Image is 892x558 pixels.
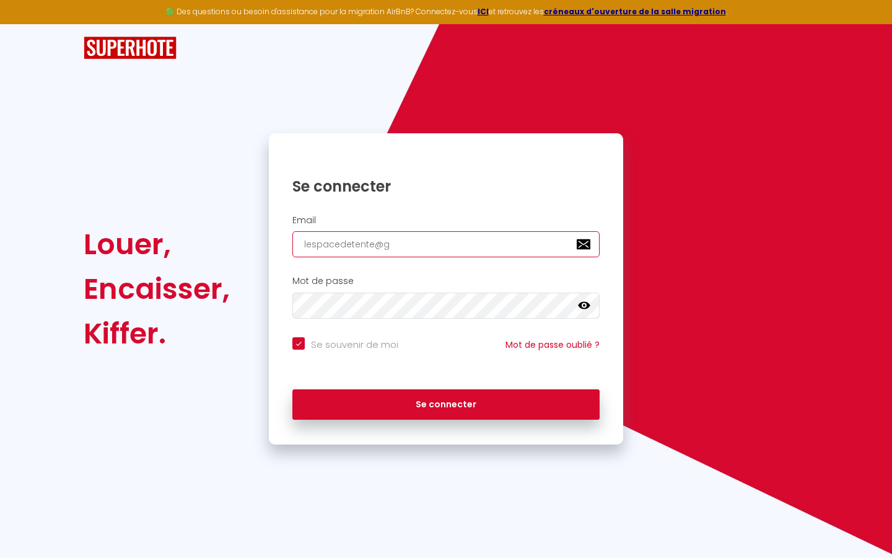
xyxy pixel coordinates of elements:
[84,37,177,60] img: SuperHote logo
[84,222,230,267] div: Louer,
[292,177,600,196] h1: Se connecter
[505,339,600,351] a: Mot de passe oublié ?
[292,389,600,420] button: Se connecter
[10,5,47,42] button: Ouvrir le widget de chat LiveChat
[292,215,600,226] h2: Email
[544,6,726,17] a: créneaux d'ouverture de la salle migration
[84,311,230,356] div: Kiffer.
[478,6,489,17] a: ICI
[292,276,600,286] h2: Mot de passe
[84,267,230,311] div: Encaisser,
[292,231,600,257] input: Ton Email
